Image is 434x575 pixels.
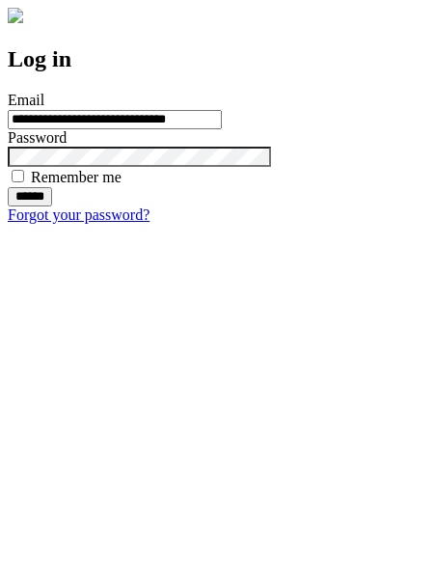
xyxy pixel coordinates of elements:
label: Remember me [31,169,122,185]
img: logo-4e3dc11c47720685a147b03b5a06dd966a58ff35d612b21f08c02c0306f2b779.png [8,8,23,23]
h2: Log in [8,46,426,72]
label: Password [8,129,67,146]
a: Forgot your password? [8,206,149,223]
label: Email [8,92,44,108]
